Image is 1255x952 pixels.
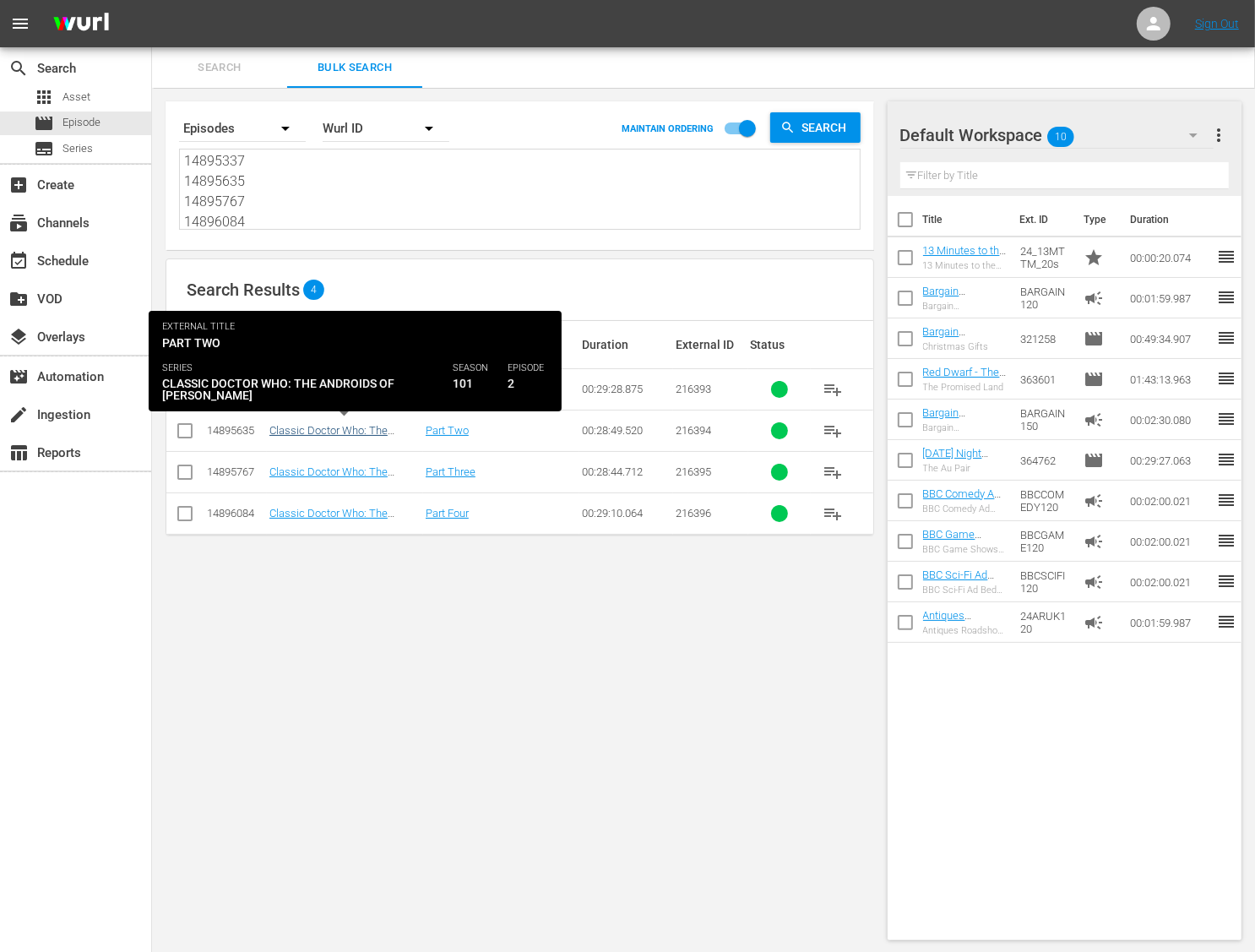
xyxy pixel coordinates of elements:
span: Search [162,58,277,78]
div: Antiques Roadshow [GEOGRAPHIC_DATA] 2024 Ad Bed 120s [923,625,1007,636]
img: ans4CAIJ8jUAAAAAAAAAAAAAAAAAAAAAAAAgQb4GAAAAAAAAAAAAAAAAAAAAAAAAJMjXAAAAAAAAAAAAAAAAAAAAAAAAgAT5G... [41,4,122,44]
span: Episode [1084,369,1104,389]
span: Bulk Search [297,58,412,78]
button: playlist_add [813,369,854,410]
span: reorder [1216,247,1236,267]
span: Ad [1084,491,1104,511]
div: 14895635 [207,424,264,437]
span: Series [34,139,54,159]
td: 00:49:34.907 [1123,318,1216,359]
span: Automation [8,367,29,387]
span: Episode [34,113,54,133]
span: Ad [1084,572,1104,592]
div: 14896084 [207,507,264,520]
td: 00:29:27.063 [1123,440,1216,481]
button: more_vert [1209,115,1229,155]
td: 363601 [1013,359,1077,400]
span: menu [10,14,30,34]
div: Default Workspace [900,112,1214,159]
div: ID [207,338,264,351]
a: BBC Comedy Ad Bed 120s [923,487,1002,513]
span: Channels [8,213,29,233]
div: 14895337 [207,383,264,395]
span: 216393 [676,383,711,395]
div: 00:29:10.064 [582,507,671,520]
span: Episode [1084,329,1104,349]
span: reorder [1216,449,1236,470]
span: 4 [303,284,324,296]
td: BARGAIN150 [1013,400,1077,440]
td: 24_13MTTM_20s [1013,237,1077,278]
span: more_vert [1209,125,1229,145]
a: [DATE] Night Dinner - The Au Pair (S6E3) ((NEW) [DATE] Night Dinner - The Au Pair (S6E3) (00:30:00)) [923,447,997,548]
button: playlist_add [813,493,854,534]
td: 00:00:20.074 [1123,237,1216,278]
span: Search [8,58,29,79]
div: 13 Minutes to the Moon: The Space Shuttle 20s Promo [923,260,1007,271]
div: Wurl ID [323,105,449,152]
div: The Au Pair [923,463,1007,474]
span: reorder [1216,530,1236,551]
span: Promo [1084,248,1104,268]
span: Overlays [8,327,29,347]
div: The Promised Land [923,382,1007,393]
span: Schedule [8,251,29,271]
a: Bargain [PERSON_NAME] Ad Bed 120s [923,285,1004,323]
a: BBC Game Shows Ad Bed 120s [923,528,992,566]
span: playlist_add [823,462,844,482]
div: Episodes [179,105,306,152]
span: Search [796,112,861,143]
span: playlist_add [823,503,844,524]
span: reorder [1216,409,1236,429]
div: Internal Title [269,338,421,351]
td: 00:02:00.021 [1123,562,1216,602]
a: Classic Doctor Who: The Androids of [PERSON_NAME] - Episode 1 (S1E1) [269,383,413,421]
span: Ad [1084,288,1104,308]
th: Duration [1120,196,1221,243]
span: Search Results [187,280,300,300]
th: Type [1073,196,1120,243]
span: reorder [1216,287,1236,307]
a: Bargain [PERSON_NAME] - Christmas Gifts (S56E32) (Bargain [PERSON_NAME] - Christmas Gifts (S56E32... [923,325,1004,439]
td: 00:02:00.021 [1123,481,1216,521]
button: playlist_add [813,452,854,492]
a: Part One [426,383,467,395]
span: playlist_add [823,421,844,441]
td: 00:01:59.987 [1123,278,1216,318]
td: 321258 [1013,318,1077,359]
span: reorder [1216,571,1236,591]
span: Ingestion [8,405,29,425]
a: Classic Doctor Who: The Androids of [PERSON_NAME] - Episode 2 (S1E2) [269,424,413,462]
div: 00:28:49.520 [582,424,671,437]
span: 216394 [676,424,711,437]
span: 10 [1047,119,1074,155]
span: reorder [1216,328,1236,348]
td: 00:01:59.987 [1123,602,1216,643]
td: 00:02:00.021 [1123,521,1216,562]
span: Series [62,140,93,157]
span: Reports [8,443,29,463]
div: 00:28:44.712 [582,465,671,478]
a: 13 Minutes to the Moon: The Space Shuttle 20s Promo [923,244,1007,295]
a: Sign Out [1195,17,1239,30]
a: Bargain [PERSON_NAME] Ad Bed 150s [923,406,1004,444]
div: 14895767 [207,465,264,478]
a: Classic Doctor Who: The Androids of [PERSON_NAME] - Episode 4 (S1E4) [269,507,413,545]
span: VOD [8,289,29,309]
span: playlist_add [823,379,844,400]
span: Ad [1084,531,1104,552]
span: reorder [1216,490,1236,510]
button: playlist_add [813,411,854,451]
div: External Title [426,338,577,351]
div: External ID [676,338,746,351]
span: Asset [62,89,90,106]
a: Red Dwarf - The Promised Land (S1E1) [923,366,1007,404]
div: Christmas Gifts [923,341,1007,352]
td: BBCCOMEDY120 [1013,481,1077,521]
div: BBC Comedy Ad Bed 120s [923,503,1007,514]
div: BBC Game Shows Ad Bed 120s [923,544,1007,555]
td: 01:43:13.963 [1123,359,1216,400]
th: Title [923,196,1010,243]
td: BARGAIN120 [1013,278,1077,318]
a: Part Three [426,465,475,478]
